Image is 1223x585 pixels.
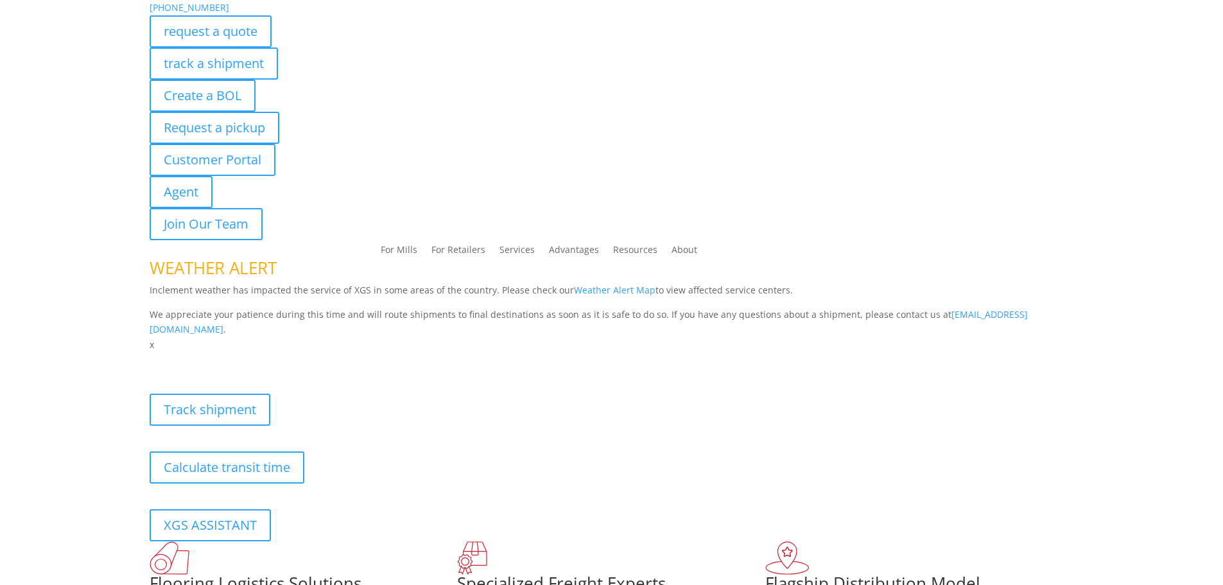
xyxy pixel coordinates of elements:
a: Request a pickup [150,112,279,144]
a: Resources [613,245,657,259]
a: Services [499,245,535,259]
a: About [672,245,697,259]
img: xgs-icon-total-supply-chain-intelligence-red [150,541,189,575]
span: WEATHER ALERT [150,256,277,279]
a: request a quote [150,15,272,48]
b: Visibility, transparency, and control for your entire supply chain. [150,354,436,367]
a: Advantages [549,245,599,259]
a: XGS ASSISTANT [150,509,271,541]
a: [PHONE_NUMBER] [150,1,229,13]
img: xgs-icon-flagship-distribution-model-red [765,541,810,575]
a: Agent [150,176,213,208]
a: For Retailers [431,245,485,259]
a: For Mills [381,245,417,259]
a: Weather Alert Map [574,284,655,296]
p: x [150,337,1074,353]
a: track a shipment [150,48,278,80]
a: Track shipment [150,394,270,426]
a: Customer Portal [150,144,275,176]
img: xgs-icon-focused-on-flooring-red [457,541,487,575]
p: Inclement weather has impacted the service of XGS in some areas of the country. Please check our ... [150,283,1074,307]
a: Join Our Team [150,208,263,240]
a: Calculate transit time [150,451,304,484]
p: We appreciate your patience during this time and will route shipments to final destinations as so... [150,307,1074,338]
a: Create a BOL [150,80,256,112]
